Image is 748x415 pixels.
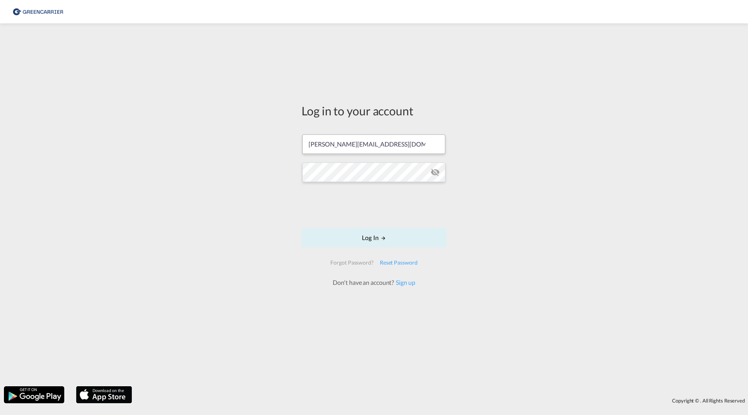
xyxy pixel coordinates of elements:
[302,134,445,154] input: Enter email/phone number
[3,385,65,404] img: google.png
[327,256,376,270] div: Forgot Password?
[430,168,440,177] md-icon: icon-eye-off
[302,102,446,119] div: Log in to your account
[315,190,433,220] iframe: reCAPTCHA
[377,256,421,270] div: Reset Password
[136,394,748,407] div: Copyright © . All Rights Reserved
[324,278,423,287] div: Don't have an account?
[75,385,133,404] img: apple.png
[12,3,64,21] img: 609dfd708afe11efa14177256b0082fb.png
[302,228,446,247] button: LOGIN
[394,279,415,286] a: Sign up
